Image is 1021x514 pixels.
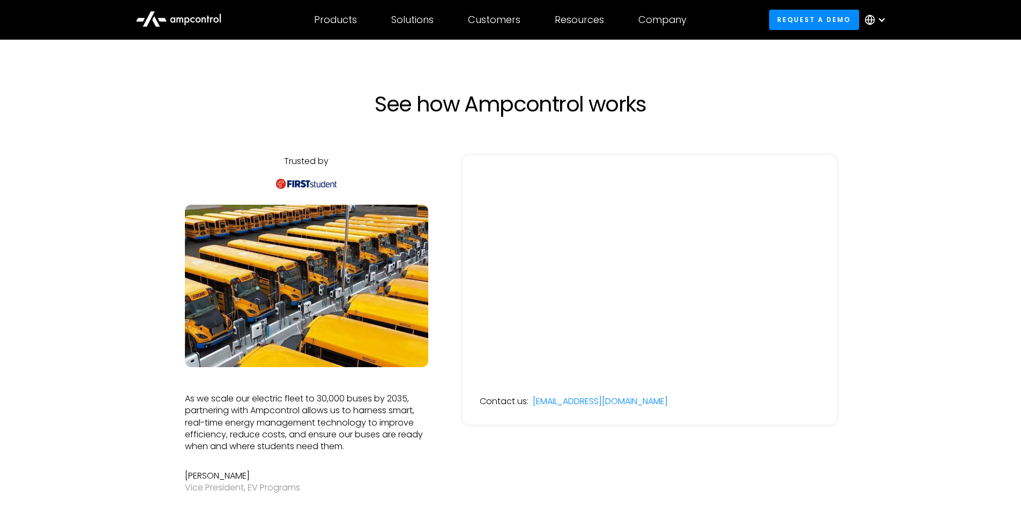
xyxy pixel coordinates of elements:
div: Resources [555,14,604,26]
div: Products [314,14,357,26]
div: Customers [468,14,520,26]
iframe: Form 0 [480,173,819,353]
div: Company [638,14,687,26]
div: Solutions [391,14,434,26]
a: [EMAIL_ADDRESS][DOMAIN_NAME] [533,396,668,407]
h1: See how Ampcontrol works [275,91,747,117]
div: Contact us: [480,396,528,407]
a: Request a demo [769,10,859,29]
